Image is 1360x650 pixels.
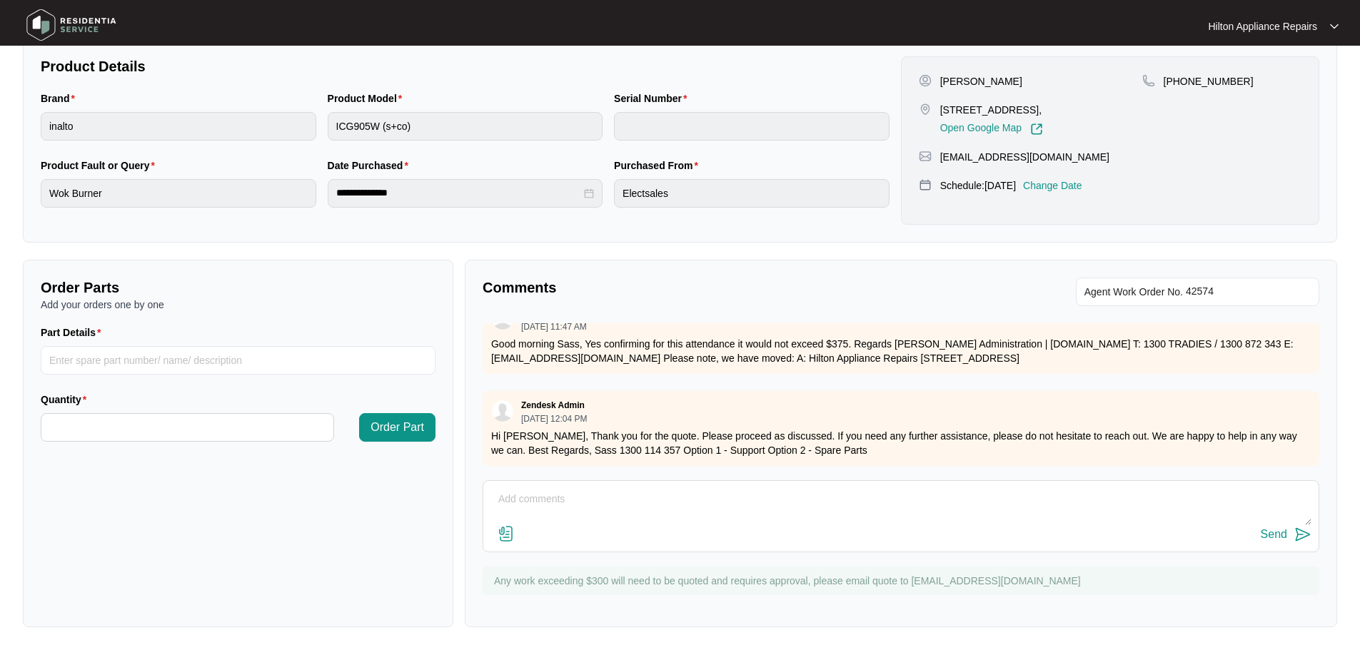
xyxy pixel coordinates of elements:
p: Product Details [41,56,890,76]
p: [DATE] 12:04 PM [521,415,587,423]
img: user.svg [492,400,513,422]
input: Date Purchased [336,186,582,200]
input: Quantity [41,414,333,441]
img: map-pin [919,103,932,116]
label: Date Purchased [328,158,414,173]
img: send-icon.svg [1294,526,1311,543]
input: Purchased From [614,179,890,208]
input: Brand [41,112,316,141]
input: Part Details [41,346,435,375]
img: user-pin [919,74,932,87]
img: map-pin [919,178,932,191]
input: Serial Number [614,112,890,141]
label: Quantity [41,392,92,407]
button: Order Part [359,413,435,442]
label: Part Details [41,325,107,340]
label: Product Fault or Query [41,158,161,173]
input: Add Agent Work Order No. [1186,283,1311,300]
span: Agent Work Order No. [1084,283,1183,300]
a: Open Google Map [940,123,1043,136]
p: [DATE] 11:47 AM [521,323,587,331]
label: Purchased From [614,158,704,173]
label: Brand [41,91,81,106]
p: Zendesk Admin [521,400,585,411]
span: Order Part [371,419,424,436]
img: residentia service logo [21,4,121,46]
p: Any work exceeding $300 will need to be quoted and requires approval, please email quote to [EMAI... [494,574,1312,588]
p: Schedule: [DATE] [940,178,1016,193]
input: Product Fault or Query [41,179,316,208]
p: Change Date [1023,178,1082,193]
p: Hilton Appliance Repairs [1208,19,1317,34]
label: Serial Number [614,91,692,106]
input: Product Model [328,112,603,141]
p: Add your orders one by one [41,298,435,312]
label: Product Model [328,91,408,106]
img: map-pin [919,150,932,163]
img: file-attachment-doc.svg [498,525,515,542]
p: Order Parts [41,278,435,298]
p: Comments [483,278,891,298]
button: Send [1261,525,1311,544]
p: [EMAIL_ADDRESS][DOMAIN_NAME] [940,150,1109,164]
p: [PERSON_NAME] [940,74,1022,88]
p: [STREET_ADDRESS], [940,103,1043,117]
p: Good morning Sass, Yes confirming for this attendance it would not exceed $375. Regards [PERSON_N... [491,337,1311,365]
img: dropdown arrow [1330,23,1339,30]
img: Link-External [1030,123,1043,136]
img: map-pin [1142,74,1155,87]
p: Hi [PERSON_NAME], Thank you for the quote. Please proceed as discussed. If you need any further a... [491,429,1311,457]
div: Send [1261,528,1287,541]
p: [PHONE_NUMBER] [1164,74,1254,88]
